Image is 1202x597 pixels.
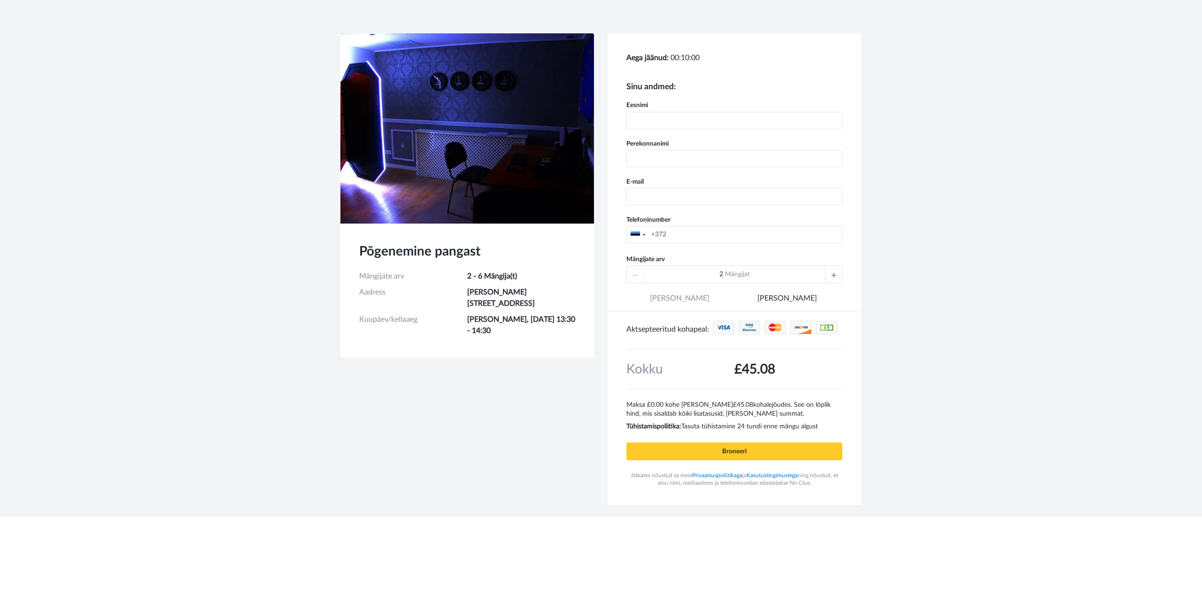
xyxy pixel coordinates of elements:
[713,328,734,336] a: Krediit/Deebetkaardid
[626,472,842,487] p: Jätkates nõustud sa meie ja ning nõustud, et sinu nimi, meiliaadress ja telefoninumber edastataks...
[790,328,812,336] a: Krediit/Deebetkaardid
[764,328,786,336] a: Krediit/Deebetkaardid
[626,82,842,91] h5: Sinu andmed:
[733,402,753,408] span: £45.08
[626,442,842,460] input: Broneeri
[467,311,575,339] td: [PERSON_NAME], [DATE] 13:30 - 14:30
[619,101,849,110] label: Eesnimi
[340,33,594,224] img: Põgenemine pangast
[467,268,575,284] td: 2 - 6 Mängija(t)
[734,363,775,376] span: £45.08
[681,54,691,62] span: 10:
[734,293,840,311] a: [PERSON_NAME]
[692,473,742,478] a: Privaatsuspoliitikaga
[626,255,665,264] label: Mängijate arv
[626,293,732,311] span: [PERSON_NAME]
[626,397,842,419] p: Maksa £0.00 kohe [PERSON_NAME] kohalejõudes. See on lõplik hind, mis sisaldab kõiki lisatasusid, ...
[670,54,681,62] span: 00:
[816,328,838,336] a: Sularaha
[626,321,712,338] div: Aktsepteeritud kohapeal:
[626,54,669,62] b: Aega jäänud:
[359,242,575,261] h3: Põgenemine pangast
[691,54,700,62] span: 00
[626,419,842,431] p: Tasuta tühistamine 24 tundi enne mängu algust
[359,311,467,339] td: Kuupäev/kellaaeg
[619,177,849,186] label: E-mail
[747,473,798,478] a: Kasutustingimustega
[359,268,467,284] td: Mängijate arv
[719,271,723,278] span: 2
[627,226,648,243] div: Estonia (Eesti): +372
[626,423,681,430] b: Tühistamispoliitika:
[619,215,849,225] label: Telefoninumber
[619,139,849,148] label: Perekonnanimi
[725,271,750,278] span: Mängijat
[467,284,575,311] td: [PERSON_NAME] [STREET_ADDRESS]
[626,363,663,376] span: Kokku
[739,328,760,336] a: Krediit/Deebetkaardid
[359,284,467,311] td: Aadress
